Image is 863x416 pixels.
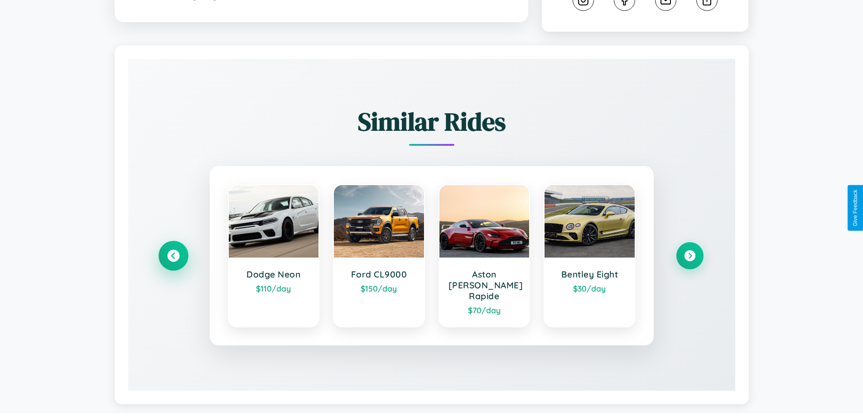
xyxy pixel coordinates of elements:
a: Bentley Eight$30/day [544,184,636,327]
div: Give Feedback [852,190,858,226]
a: Dodge Neon$110/day [228,184,320,327]
h3: Aston [PERSON_NAME] Rapide [448,269,521,301]
h3: Dodge Neon [238,269,310,280]
h2: Similar Rides [160,104,704,139]
h3: Ford CL9000 [343,269,415,280]
div: $ 70 /day [448,305,521,315]
h3: Bentley Eight [554,269,626,280]
a: Ford CL9000$150/day [333,184,425,327]
div: $ 30 /day [554,283,626,293]
div: $ 110 /day [238,283,310,293]
a: Aston [PERSON_NAME] Rapide$70/day [439,184,530,327]
div: $ 150 /day [343,283,415,293]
